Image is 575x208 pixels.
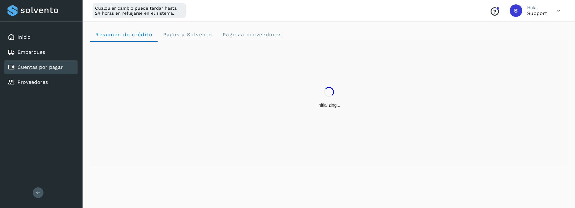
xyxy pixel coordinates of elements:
a: Inicio [18,34,31,40]
div: Cualquier cambio puede tardar hasta 24 horas en reflejarse en el sistema. [93,3,186,18]
div: Embarques [4,45,78,59]
span: Resumen de crédito [95,32,153,38]
p: Hola, [527,5,547,10]
a: Embarques [18,49,45,55]
div: Cuentas por pagar [4,60,78,74]
span: Pagos a proveedores [222,32,282,38]
a: Cuentas por pagar [18,64,63,70]
div: Proveedores [4,75,78,89]
div: Inicio [4,30,78,44]
span: Pagos a Solvento [163,32,212,38]
p: Support [527,10,547,16]
a: Proveedores [18,79,48,85]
